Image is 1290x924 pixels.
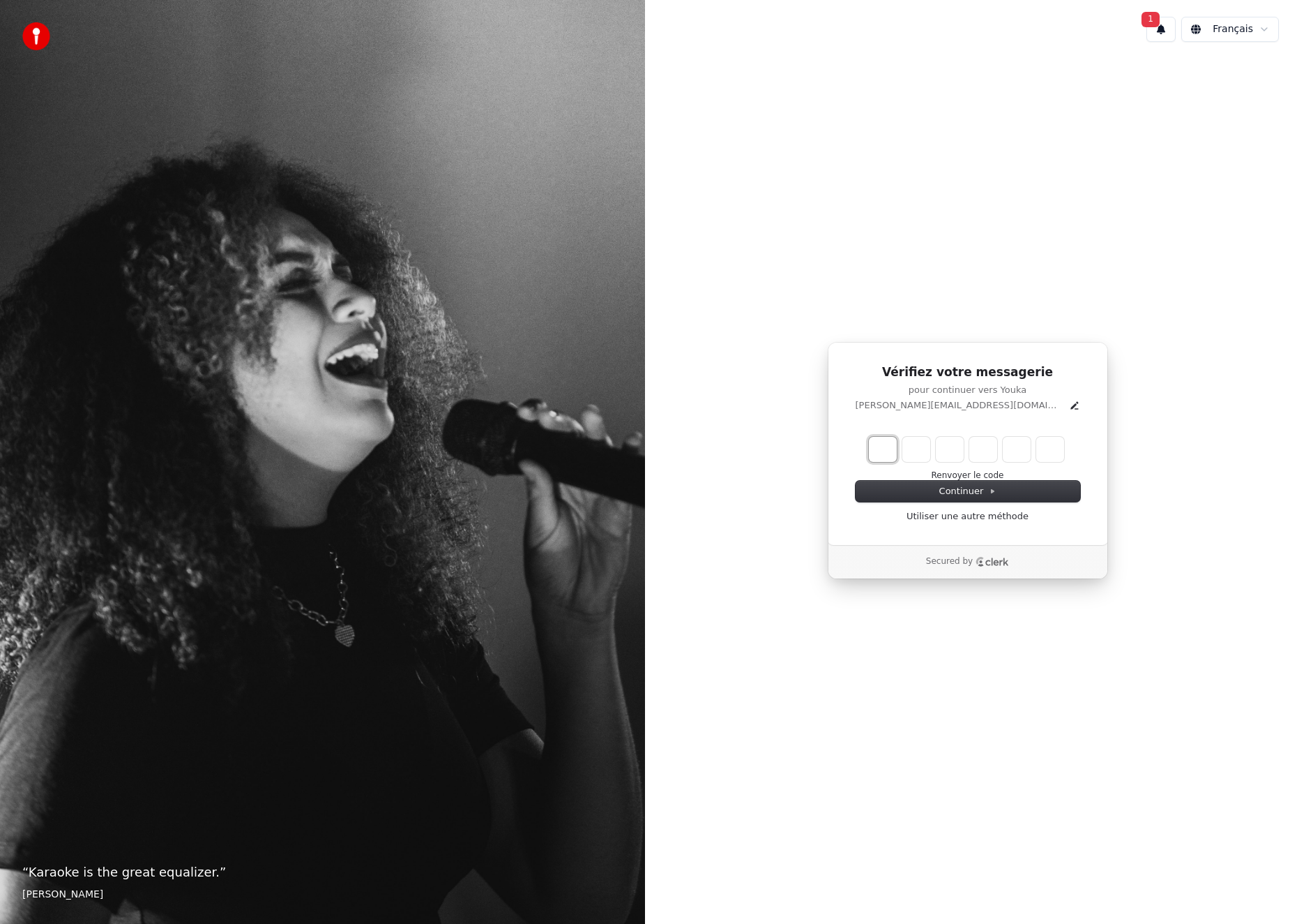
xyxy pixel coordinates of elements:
[866,434,1067,465] div: Verification code input
[1141,12,1160,27] span: 1
[976,557,1009,567] a: Clerk logo
[856,481,1080,502] button: Continuer
[969,437,997,462] input: Digit 4
[906,510,1029,523] a: Utiliser une autre méthode
[932,470,1004,482] button: Renvoyer le code
[22,863,623,882] p: “ Karaoke is the great equalizer. ”
[902,437,930,462] input: Digit 2
[856,384,1080,396] p: pour continuer vers Youka
[926,556,973,567] p: Secured by
[22,22,50,50] img: youka
[869,437,897,462] input: Enter verification code. Digit 1
[936,437,964,462] input: Digit 3
[939,485,996,498] span: Continuer
[856,364,1080,381] h1: Vérifiez votre messagerie
[22,888,623,902] footer: [PERSON_NAME]
[1146,17,1176,42] button: 1
[856,399,1063,412] p: [PERSON_NAME][EMAIL_ADDRESS][DOMAIN_NAME]
[1069,400,1080,411] button: Edit
[1036,437,1064,462] input: Digit 6
[1003,437,1031,462] input: Digit 5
